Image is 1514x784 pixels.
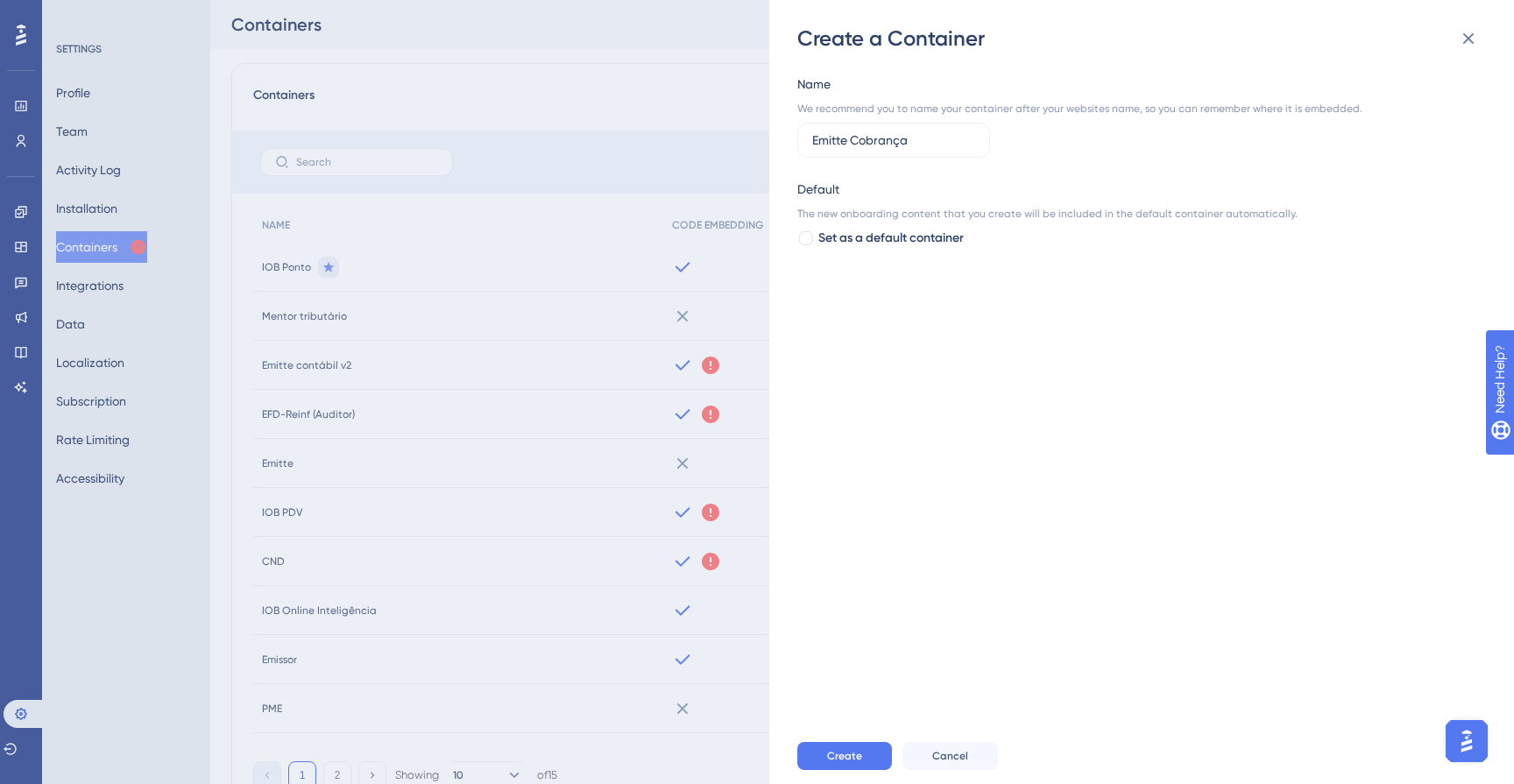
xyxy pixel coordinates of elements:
span: Cancel [932,749,968,763]
iframe: UserGuiding AI Assistant Launcher [1440,715,1493,767]
div: Name [797,74,831,95]
input: Container name [812,131,975,150]
div: The new onboarding content that you create will be included in the default container automatically. [797,207,1475,221]
div: We recommend you to name your container after your websites name, so you can remember where it is... [797,102,1362,116]
div: Create a Container [797,25,1489,53]
span: Create [827,749,862,763]
button: Cancel [902,742,998,770]
span: Need Help? [41,4,110,25]
button: Create [797,742,892,770]
span: Set as a default container [818,228,964,249]
div: Default [797,179,1475,200]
